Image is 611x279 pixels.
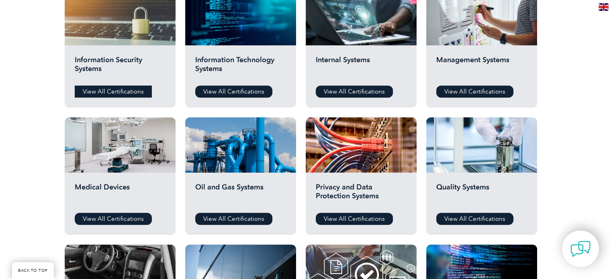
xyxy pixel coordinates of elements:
h2: Management Systems [436,55,527,79]
a: View All Certifications [436,86,513,98]
a: BACK TO TOP [12,262,54,279]
a: View All Certifications [75,86,152,98]
h2: Medical Devices [75,183,166,207]
a: View All Certifications [316,86,393,98]
a: View All Certifications [436,213,513,225]
a: View All Certifications [75,213,152,225]
a: View All Certifications [316,213,393,225]
h2: Privacy and Data Protection Systems [316,183,407,207]
h2: Internal Systems [316,55,407,79]
h2: Information Security Systems [75,55,166,79]
a: View All Certifications [195,86,272,98]
img: contact-chat.png [570,239,591,259]
h2: Quality Systems [436,183,527,207]
h2: Information Technology Systems [195,55,286,79]
img: en [599,3,609,11]
h2: Oil and Gas Systems [195,183,286,207]
a: View All Certifications [195,213,272,225]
